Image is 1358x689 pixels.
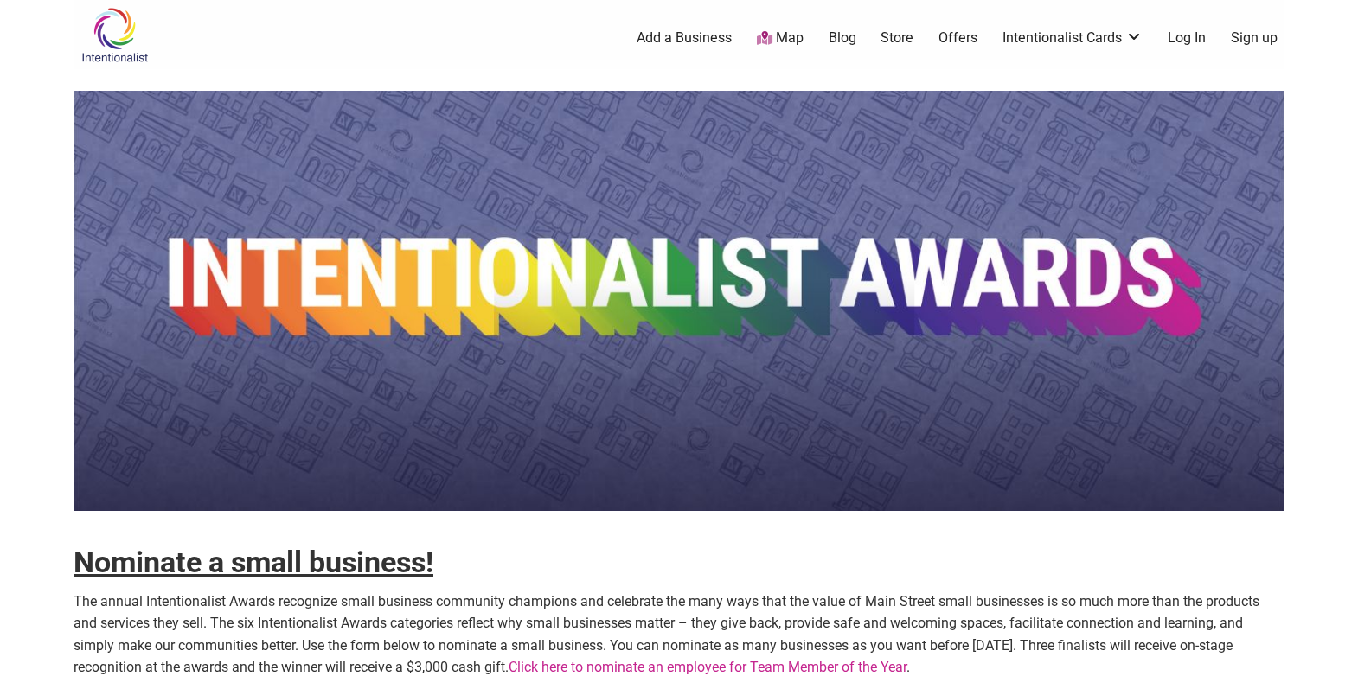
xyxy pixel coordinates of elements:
a: Map [757,29,804,48]
a: Intentionalist Cards [1002,29,1143,48]
a: Store [881,29,913,48]
a: Blog [829,29,856,48]
strong: Nominate a small business! [74,545,433,579]
a: Offers [938,29,977,48]
a: Sign up [1231,29,1278,48]
img: Intentionalist [74,7,156,63]
p: The annual Intentionalist Awards recognize small business community champions and celebrate the m... [74,590,1284,679]
a: Log In [1168,29,1206,48]
a: Add a Business [637,29,732,48]
a: Click here to nominate an employee for Team Member of the Year [509,659,906,675]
